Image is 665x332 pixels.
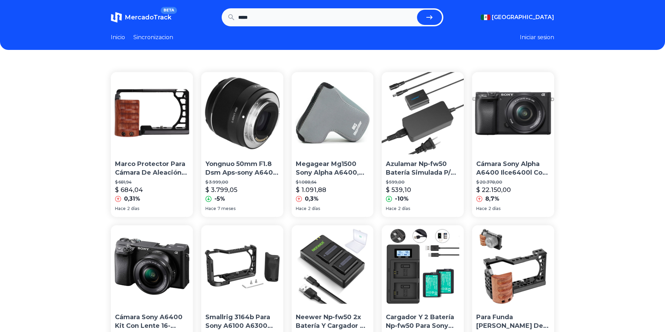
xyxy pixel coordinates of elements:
[308,206,320,211] span: 2 días
[124,195,140,203] p: 0,31%
[205,313,279,330] p: Smallrig 3164b Para Sony A6100 A6300 A6400
[127,206,139,211] span: 2 días
[205,160,279,177] p: Yongnuo 50mm F1.8 Dsm Aps-sony A6400 A6300
[115,180,189,185] p: $ 681,94
[472,72,554,154] img: Cámara Sony Alpha A6400 Ilce6400l Con Lente 16-50 Mm
[386,180,460,185] p: $ 599,00
[305,195,319,203] p: 0,3%
[111,12,171,23] a: MercadoTrackBETA
[205,185,237,195] p: $ 3.799,05
[115,185,143,195] p: $ 684,04
[476,206,487,211] span: Hace
[488,206,500,211] span: 2 días
[111,225,193,307] img: Cámara Sony A6400 Kit Con Lente 16-50mm
[296,185,326,195] p: $ 1.091,88
[111,72,193,217] a: Marco Protector Para Cámara De Aleación De Aluminio A6400, JMarco Protector Para Cámara De Aleaci...
[481,15,490,20] img: Mexico
[296,313,370,330] p: Neewer Np-fw50 2x Batería Y Cargador P/ Sony Zv-e10 A6400 A7
[492,13,554,21] span: [GEOGRAPHIC_DATA]
[111,72,193,154] img: Marco Protector Para Cámara De Aleación De Aluminio A6400, J
[485,195,499,203] p: 8,7%
[386,313,460,330] p: Cargador Y 2 Batería Np-fw50 Para Sony A7ii A7 Zv-e10 A6400
[214,195,225,203] p: -5%
[476,180,550,185] p: $ 20.378,00
[481,13,554,21] button: [GEOGRAPHIC_DATA]
[476,185,511,195] p: $ 22.150,00
[115,206,126,211] span: Hace
[382,72,464,154] img: Azulamar Np-fw50 Batería Simulada P/ Sony A7 Ii Zve10 A6400
[111,33,125,42] a: Inicio
[161,7,177,14] span: BETA
[111,12,122,23] img: MercadoTrack
[292,72,374,217] a: Megagear Mg1500 Sony Alpha A6400, A6500 (18-135 Mm) Ultra...Megagear Mg1500 Sony Alpha A6400, A65...
[201,225,283,307] img: Smallrig 3164b Para Sony A6100 A6300 A6400
[296,160,370,177] p: Megagear Mg1500 Sony Alpha A6400, A6500 (18-135 Mm) Ultra...
[395,195,409,203] p: -10%
[115,160,189,177] p: Marco Protector Para Cámara De Aleación De Aluminio A6400, J
[472,225,554,307] img: Para Funda De Cámara De Vídeo Para Sony A6400, A6300, A6100
[398,206,410,211] span: 2 días
[133,33,173,42] a: Sincronizacion
[201,72,283,154] img: Yongnuo 50mm F1.8 Dsm Aps-sony A6400 A6300
[520,33,554,42] button: Iniciar sesion
[292,72,374,154] img: Megagear Mg1500 Sony Alpha A6400, A6500 (18-135 Mm) Ultra...
[205,180,279,185] p: $ 3.999,00
[292,225,374,307] img: Neewer Np-fw50 2x Batería Y Cargador P/ Sony Zv-e10 A6400 A7
[382,225,464,307] img: Cargador Y 2 Batería Np-fw50 Para Sony A7ii A7 Zv-e10 A6400
[386,206,397,211] span: Hace
[205,206,216,211] span: Hace
[125,14,171,21] span: MercadoTrack
[382,72,464,217] a: Azulamar Np-fw50 Batería Simulada P/ Sony A7 Ii Zve10 A6400 Azulamar Np-fw50 Batería Simulada P/ ...
[386,185,411,195] p: $ 539,10
[218,206,236,211] span: 7 meses
[201,72,283,217] a: Yongnuo 50mm F1.8 Dsm Aps-sony A6400 A6300Yongnuo 50mm F1.8 Dsm Aps-sony A6400 A6300$ 3.999,00$ 3...
[296,180,370,185] p: $ 1.088,64
[296,206,307,211] span: Hace
[476,160,550,177] p: Cámara Sony Alpha A6400 Ilce6400l Con Lente 16-50 Mm
[476,313,550,330] p: Para Funda [PERSON_NAME] De Vídeo Para Sony A6400, A6300, A6100
[115,313,189,330] p: Cámara Sony A6400 Kit Con Lente 16-50mm
[386,160,460,177] p: Azulamar Np-fw50 Batería Simulada P/ Sony A7 Ii Zve10 A6400
[472,72,554,217] a: Cámara Sony Alpha A6400 Ilce6400l Con Lente 16-50 MmCámara Sony Alpha A6400 Ilce6400l Con Lente 1...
